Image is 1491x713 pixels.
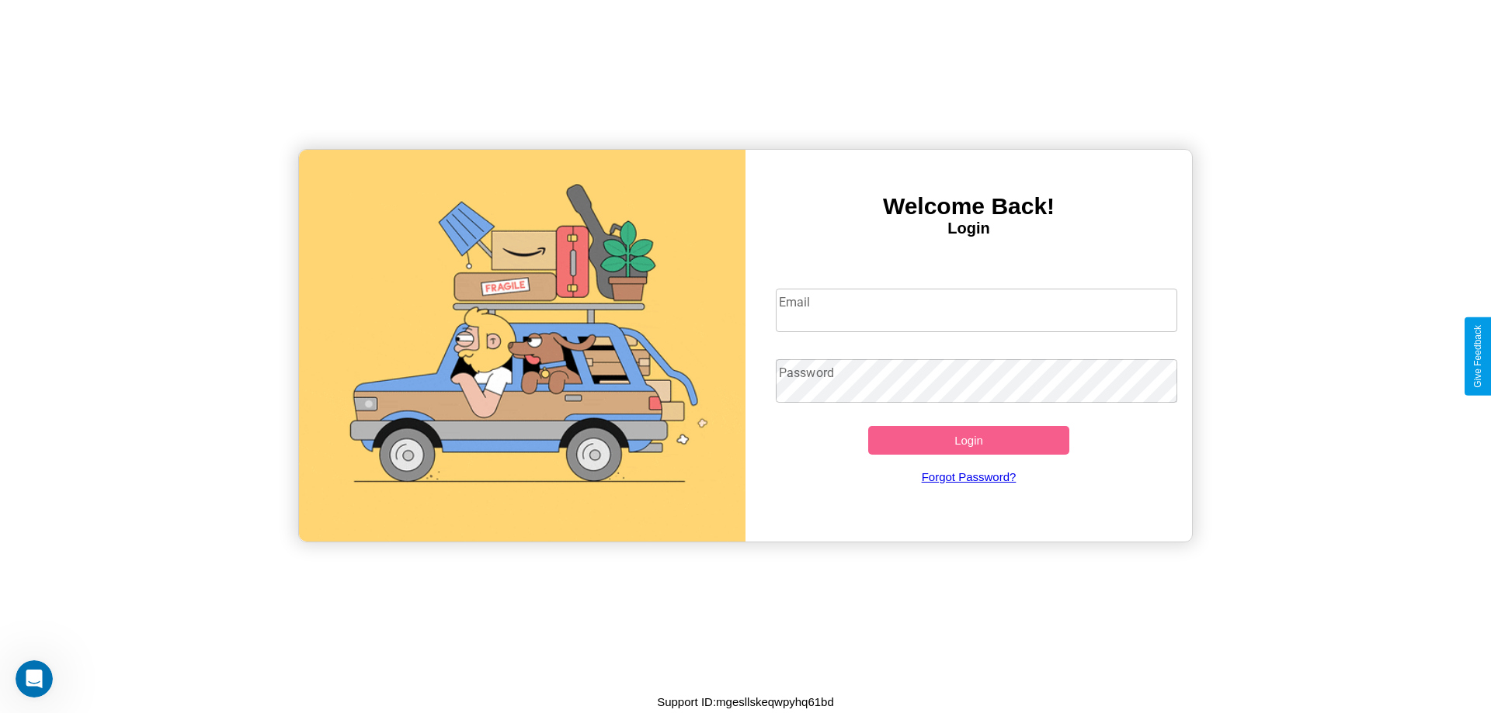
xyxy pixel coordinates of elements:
div: Give Feedback [1472,325,1483,388]
a: Forgot Password? [768,455,1170,499]
p: Support ID: mgesllskeqwpyhq61bd [657,691,834,712]
h3: Welcome Back! [745,193,1192,220]
iframe: Intercom live chat [16,660,53,697]
button: Login [868,426,1069,455]
h4: Login [745,220,1192,237]
img: gif [299,150,745,542]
